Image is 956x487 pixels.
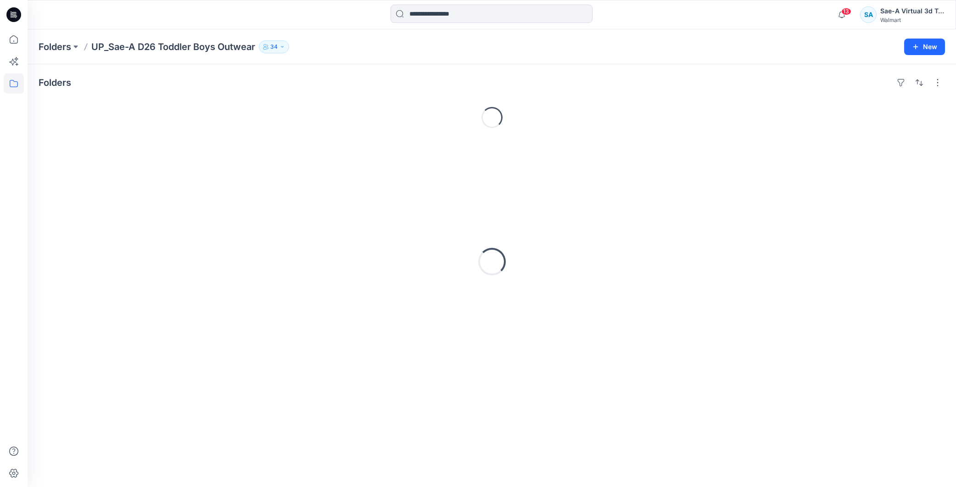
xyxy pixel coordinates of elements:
button: New [904,39,945,55]
div: SA [860,6,877,23]
h4: Folders [39,77,71,88]
a: Folders [39,40,71,53]
div: Walmart [880,17,945,23]
p: UP_Sae-A D26 Toddler Boys Outwear [91,40,255,53]
span: 13 [841,8,851,15]
button: 34 [259,40,289,53]
p: 34 [270,42,278,52]
div: Sae-A Virtual 3d Team [880,6,945,17]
